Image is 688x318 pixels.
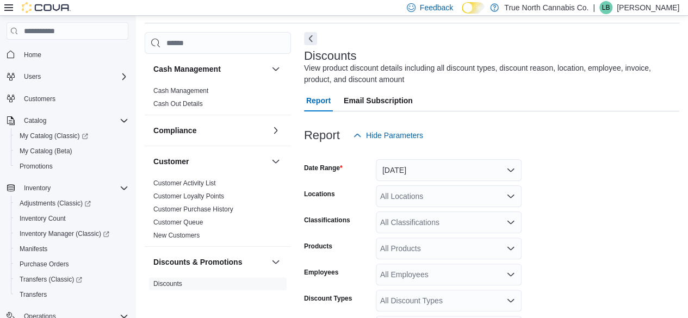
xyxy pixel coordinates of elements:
[153,219,203,226] a: Customer Queue
[15,129,128,142] span: My Catalog (Classic)
[11,226,133,241] a: Inventory Manager (Classic)
[11,159,133,174] button: Promotions
[20,229,109,238] span: Inventory Manager (Classic)
[153,257,242,267] h3: Discounts & Promotions
[24,184,51,192] span: Inventory
[15,288,128,301] span: Transfers
[153,179,216,187] a: Customer Activity List
[304,242,332,251] label: Products
[11,128,133,144] a: My Catalog (Classic)
[11,211,133,226] button: Inventory Count
[153,100,203,108] a: Cash Out Details
[11,287,133,302] button: Transfers
[420,2,453,13] span: Feedback
[304,63,674,85] div: View product discount details including all discount types, discount reason, location, employee, ...
[15,227,114,240] a: Inventory Manager (Classic)
[15,197,95,210] a: Adjustments (Classic)
[366,130,423,141] span: Hide Parameters
[15,212,70,225] a: Inventory Count
[304,164,343,172] label: Date Range
[376,159,522,181] button: [DATE]
[153,179,216,188] span: Customer Activity List
[153,87,208,95] a: Cash Management
[20,92,60,105] a: Customers
[153,64,221,74] h3: Cash Management
[11,196,133,211] a: Adjustments (Classic)
[15,145,128,158] span: My Catalog (Beta)
[24,116,46,125] span: Catalog
[11,241,133,257] button: Manifests
[304,190,335,198] label: Locations
[11,257,133,272] button: Purchase Orders
[2,113,133,128] button: Catalog
[617,1,679,14] p: [PERSON_NAME]
[462,2,485,14] input: Dark Mode
[2,46,133,62] button: Home
[20,132,88,140] span: My Catalog (Classic)
[153,205,233,213] a: Customer Purchase History
[504,1,588,14] p: True North Cannabis Co.
[602,1,610,14] span: LB
[506,296,515,305] button: Open list of options
[269,63,282,76] button: Cash Management
[153,280,182,288] a: Discounts
[15,212,128,225] span: Inventory Count
[506,244,515,253] button: Open list of options
[344,90,413,111] span: Email Subscription
[304,129,340,142] h3: Report
[15,160,128,173] span: Promotions
[153,156,267,167] button: Customer
[304,49,357,63] h3: Discounts
[20,162,53,171] span: Promotions
[24,51,41,59] span: Home
[20,182,128,195] span: Inventory
[15,197,128,210] span: Adjustments (Classic)
[145,84,291,115] div: Cash Management
[153,232,200,239] a: New Customers
[269,124,282,137] button: Compliance
[15,288,51,301] a: Transfers
[20,182,55,195] button: Inventory
[20,70,45,83] button: Users
[20,245,47,253] span: Manifests
[20,114,128,127] span: Catalog
[153,125,196,136] h3: Compliance
[153,192,224,201] span: Customer Loyalty Points
[304,32,317,45] button: Next
[2,180,133,196] button: Inventory
[20,147,72,155] span: My Catalog (Beta)
[145,177,291,246] div: Customer
[269,255,282,269] button: Discounts & Promotions
[593,1,595,14] p: |
[153,64,267,74] button: Cash Management
[153,257,267,267] button: Discounts & Promotions
[20,48,46,61] a: Home
[269,155,282,168] button: Customer
[15,227,128,240] span: Inventory Manager (Classic)
[20,199,91,208] span: Adjustments (Classic)
[15,129,92,142] a: My Catalog (Classic)
[20,214,66,223] span: Inventory Count
[599,1,612,14] div: Lori Burns
[506,218,515,227] button: Open list of options
[24,95,55,103] span: Customers
[11,272,133,287] a: Transfers (Classic)
[20,260,69,269] span: Purchase Orders
[349,124,427,146] button: Hide Parameters
[15,160,57,173] a: Promotions
[153,218,203,227] span: Customer Queue
[15,258,73,271] a: Purchase Orders
[20,290,47,299] span: Transfers
[304,294,352,303] label: Discount Types
[11,144,133,159] button: My Catalog (Beta)
[506,192,515,201] button: Open list of options
[506,270,515,279] button: Open list of options
[153,205,233,214] span: Customer Purchase History
[153,125,267,136] button: Compliance
[20,70,128,83] span: Users
[304,216,350,225] label: Classifications
[2,69,133,84] button: Users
